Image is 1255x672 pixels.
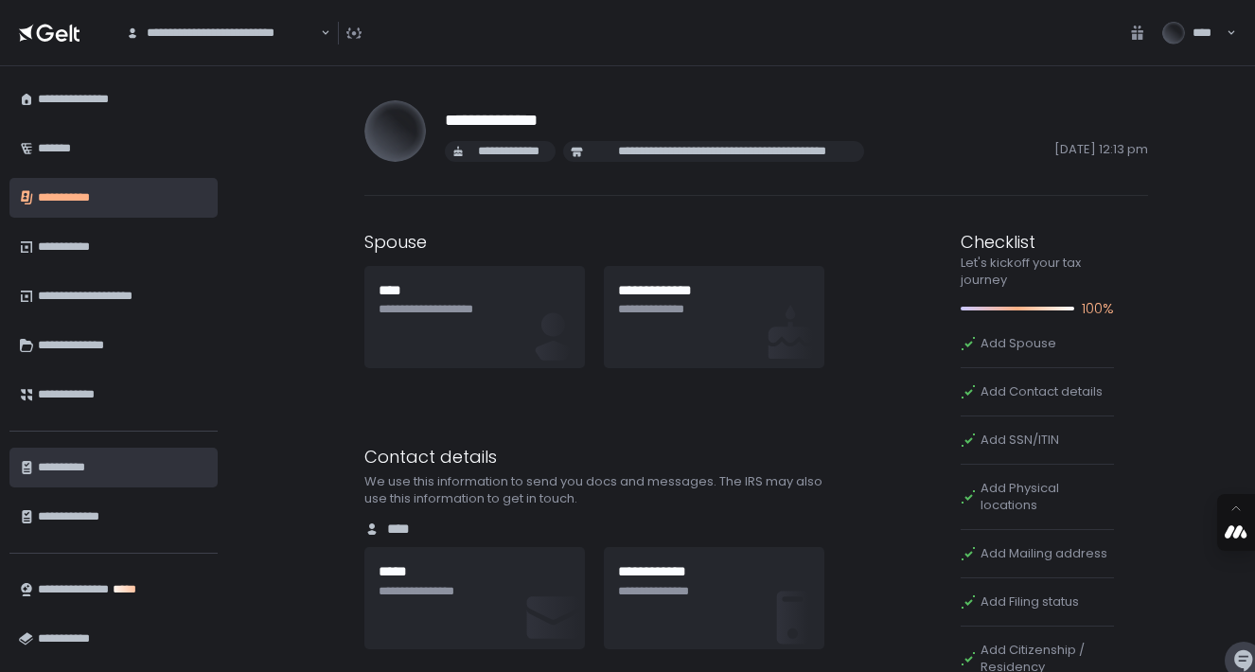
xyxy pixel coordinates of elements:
div: Search for option [114,13,330,53]
div: Checklist [961,229,1114,255]
span: Add Contact details [981,383,1103,400]
span: 100% [1082,298,1114,320]
div: Let's kickoff your tax journey [961,255,1114,289]
span: Add Physical locations [981,480,1114,514]
div: We use this information to send you docs and messages. The IRS may also use this information to g... [364,473,827,507]
span: Add Spouse [981,335,1056,352]
input: Search for option [318,24,319,43]
span: Add Mailing address [981,545,1107,562]
span: Add Filing status [981,593,1079,610]
span: [DATE] 12:13 pm [872,141,1148,162]
span: Add SSN/ITIN [981,432,1059,449]
div: Spouse [364,229,827,255]
div: Contact details [364,444,827,469]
